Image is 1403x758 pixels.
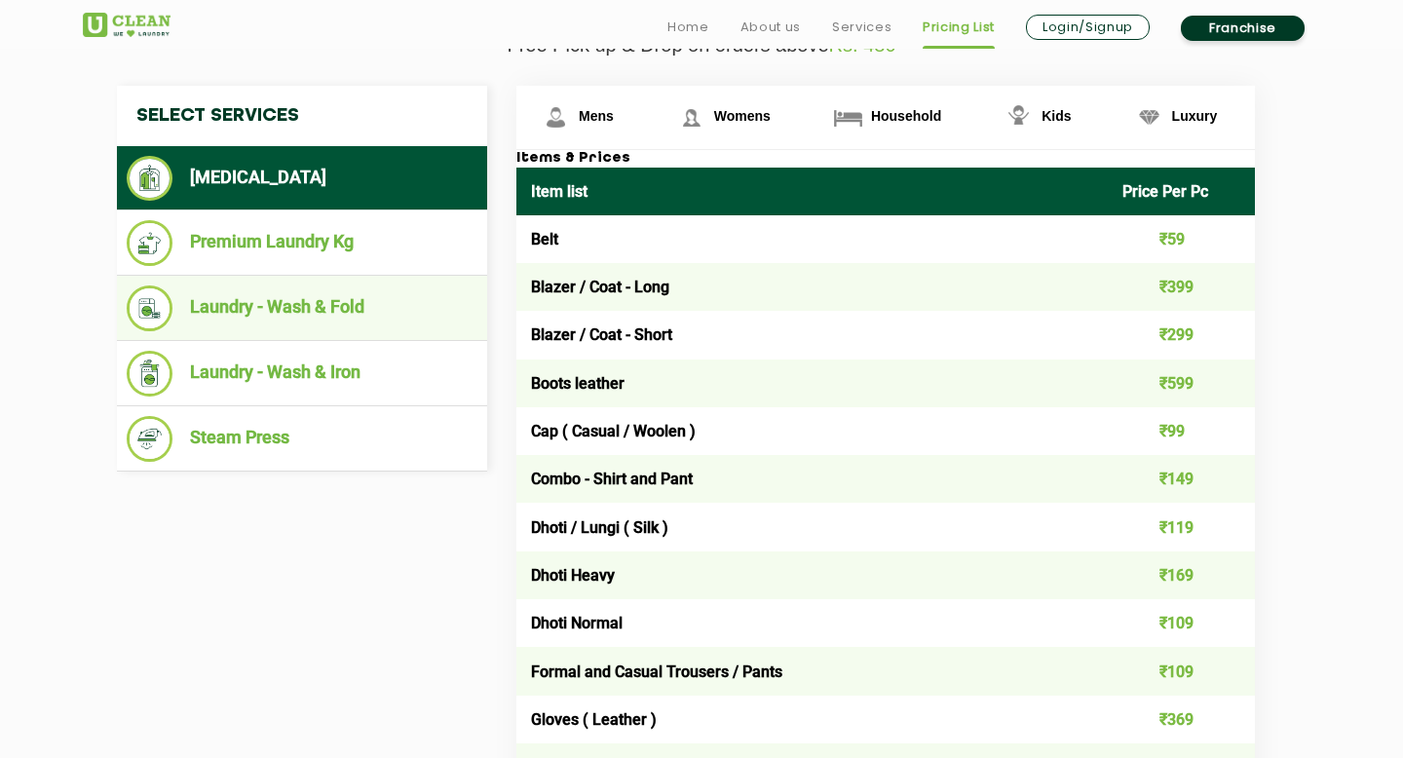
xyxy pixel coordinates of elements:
[832,16,891,39] a: Services
[127,416,477,462] li: Steam Press
[127,220,172,266] img: Premium Laundry Kg
[516,168,1108,215] th: Item list
[714,108,771,124] span: Womens
[871,108,941,124] span: Household
[1132,100,1166,134] img: Luxury
[127,220,477,266] li: Premium Laundry Kg
[1108,647,1256,695] td: ₹109
[667,16,709,39] a: Home
[83,13,171,37] img: UClean Laundry and Dry Cleaning
[1108,551,1256,599] td: ₹169
[1172,108,1218,124] span: Luxury
[127,351,172,397] img: Laundry - Wash & Iron
[516,263,1108,311] td: Blazer / Coat - Long
[516,696,1108,743] td: Gloves ( Leather )
[127,285,477,331] li: Laundry - Wash & Fold
[1108,503,1256,550] td: ₹119
[516,455,1108,503] td: Combo - Shirt and Pant
[1108,455,1256,503] td: ₹149
[1108,311,1256,359] td: ₹299
[516,407,1108,455] td: Cap ( Casual / Woolen )
[1108,215,1256,263] td: ₹59
[516,599,1108,647] td: Dhoti Normal
[1002,100,1036,134] img: Kids
[740,16,801,39] a: About us
[127,416,172,462] img: Steam Press
[516,311,1108,359] td: Blazer / Coat - Short
[1108,407,1256,455] td: ₹99
[516,360,1108,407] td: Boots leather
[1181,16,1305,41] a: Franchise
[1108,168,1256,215] th: Price Per Pc
[127,156,172,201] img: Dry Cleaning
[1108,599,1256,647] td: ₹109
[1108,360,1256,407] td: ₹599
[127,351,477,397] li: Laundry - Wash & Iron
[1108,263,1256,311] td: ₹399
[516,215,1108,263] td: Belt
[516,503,1108,550] td: Dhoti / Lungi ( Silk )
[831,100,865,134] img: Household
[1026,15,1150,40] a: Login/Signup
[127,285,172,331] img: Laundry - Wash & Fold
[516,551,1108,599] td: Dhoti Heavy
[923,16,995,39] a: Pricing List
[539,100,573,134] img: Mens
[117,86,487,146] h4: Select Services
[1108,696,1256,743] td: ₹369
[127,156,477,201] li: [MEDICAL_DATA]
[1042,108,1071,124] span: Kids
[579,108,614,124] span: Mens
[674,100,708,134] img: Womens
[516,150,1255,168] h3: Items & Prices
[516,647,1108,695] td: Formal and Casual Trousers / Pants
